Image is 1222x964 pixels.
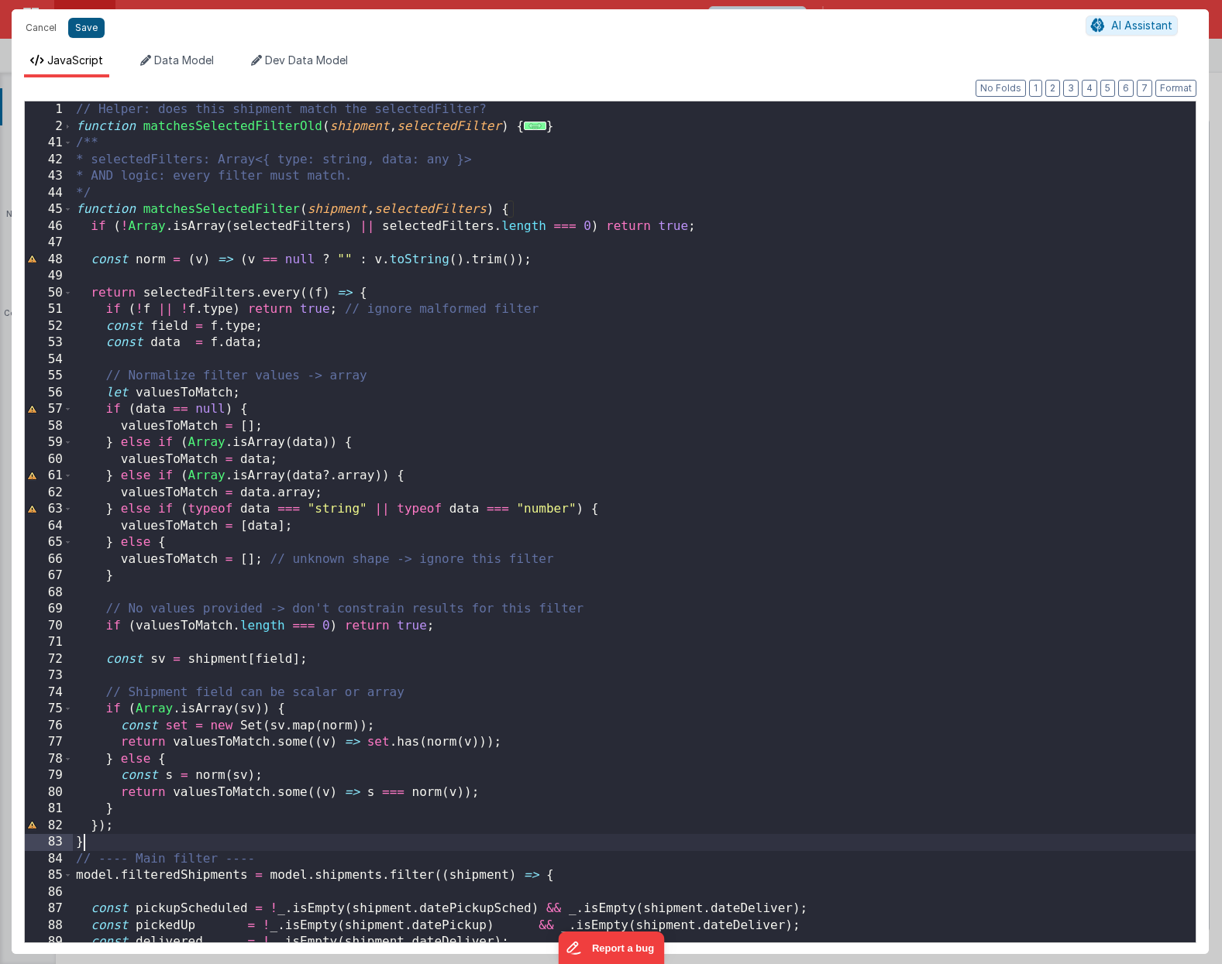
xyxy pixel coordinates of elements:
div: 42 [25,152,73,169]
span: Dev Data Model [265,53,348,67]
div: 83 [25,834,73,851]
button: No Folds [976,80,1026,97]
div: 46 [25,218,73,235]
div: 73 [25,667,73,684]
div: 51 [25,301,73,318]
button: 6 [1118,80,1134,97]
div: 75 [25,701,73,718]
div: 87 [25,901,73,918]
div: 77 [25,734,73,751]
button: 2 [1045,80,1060,97]
div: 86 [25,884,73,901]
div: 48 [25,252,73,269]
div: 61 [25,468,73,485]
div: 74 [25,684,73,702]
button: 7 [1137,80,1152,97]
div: 45 [25,201,73,218]
div: 67 [25,568,73,585]
div: 50 [25,285,73,302]
div: 1 [25,101,73,118]
div: 58 [25,418,73,435]
div: 54 [25,352,73,369]
div: 62 [25,485,73,502]
div: 52 [25,318,73,335]
div: 53 [25,334,73,352]
button: AI Assistant [1086,15,1178,36]
div: 65 [25,534,73,551]
div: 76 [25,718,73,735]
span: AI Assistant [1111,19,1172,32]
div: 85 [25,867,73,884]
div: 63 [25,501,73,518]
div: 84 [25,851,73,868]
div: 80 [25,784,73,801]
button: 3 [1063,80,1079,97]
div: 60 [25,451,73,468]
span: ... [524,122,546,130]
button: Format [1155,80,1196,97]
iframe: Marker.io feedback button [558,931,664,964]
div: 59 [25,434,73,451]
div: 89 [25,934,73,951]
div: 44 [25,185,73,202]
div: 81 [25,801,73,818]
div: 78 [25,751,73,768]
div: 72 [25,651,73,668]
div: 41 [25,135,73,152]
div: 43 [25,168,73,185]
span: JavaScript [47,53,103,67]
button: Cancel [18,17,64,39]
div: 55 [25,368,73,385]
button: 4 [1082,80,1097,97]
div: 49 [25,268,73,285]
div: 79 [25,767,73,784]
button: Save [68,18,105,38]
div: 64 [25,518,73,535]
button: 1 [1029,80,1042,97]
div: 68 [25,585,73,602]
div: 57 [25,401,73,418]
div: 88 [25,918,73,935]
div: 70 [25,618,73,635]
div: 2 [25,118,73,136]
span: Data Model [154,53,214,67]
button: 5 [1100,80,1115,97]
div: 56 [25,385,73,402]
div: 82 [25,818,73,835]
div: 47 [25,235,73,252]
div: 69 [25,601,73,618]
div: 71 [25,634,73,651]
div: 66 [25,551,73,568]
